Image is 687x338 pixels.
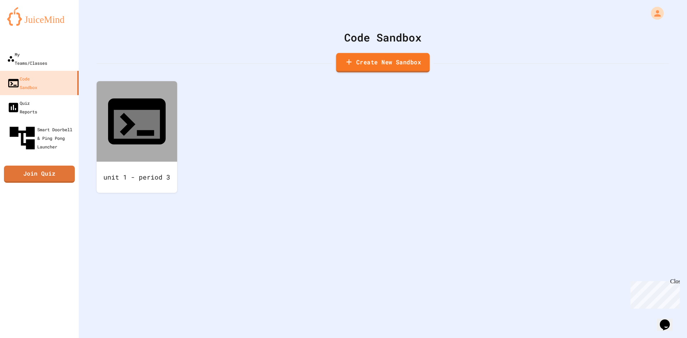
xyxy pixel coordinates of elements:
[97,81,177,193] a: unit 1 - period 3
[643,5,666,21] div: My Account
[628,278,680,309] iframe: chat widget
[3,3,49,45] div: Chat with us now!Close
[97,162,177,193] div: unit 1 - period 3
[7,7,72,26] img: logo-orange.svg
[336,53,430,73] a: Create New Sandbox
[97,29,669,45] div: Code Sandbox
[7,123,76,153] div: Smart Doorbell & Ping Pong Launcher
[4,166,75,183] a: Join Quiz
[7,50,47,67] div: My Teams/Classes
[7,74,37,92] div: Code Sandbox
[7,99,37,116] div: Quiz Reports
[657,309,680,331] iframe: chat widget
